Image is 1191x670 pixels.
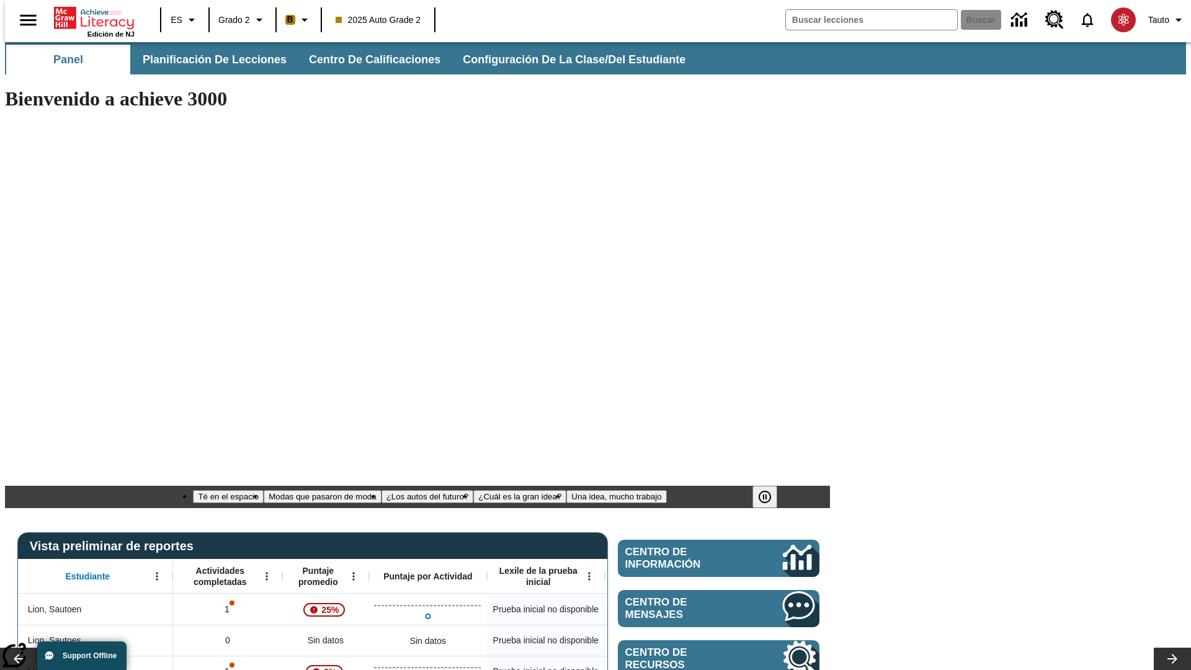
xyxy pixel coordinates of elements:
button: Diapositiva 3 ¿Los autos del futuro? [381,490,474,503]
span: 25% [316,599,344,621]
span: Lion, Sautoen [28,603,81,616]
button: Pausar [752,486,777,508]
span: Support Offline [63,651,117,660]
span: 0 [225,634,230,647]
span: Puntaje promedio [288,565,348,587]
div: Sin datos, Lion, Sautoen [605,594,723,625]
button: Centro de calificaciones [299,45,450,74]
span: Puntaje por Actividad [383,571,472,582]
span: Grado 2 [218,14,250,27]
span: Centro de información [625,546,741,571]
button: Grado: Grado 2, Elige un grado [213,9,272,31]
p: 1 [223,603,232,616]
button: Planificación de lecciones [133,45,297,74]
span: Vista preliminar de reportes [30,539,200,553]
a: Centro de información [618,540,819,577]
button: Abrir menú [148,567,166,586]
span: Planificación de lecciones [143,53,287,67]
div: Subbarra de navegación [5,42,1186,74]
a: Centro de información [1004,3,1038,37]
div: Sin datos, Lion, Sautoes [605,625,723,656]
button: Abrir menú [344,567,363,586]
button: Abrir menú [257,567,276,586]
span: Actividades completadas [179,565,261,587]
a: Portada [54,6,135,30]
div: Sin datos, Lion, Sautoes [404,628,452,653]
button: Perfil/Configuración [1143,9,1191,31]
div: Pausar [752,486,790,508]
img: avatar image [1111,7,1136,32]
button: Configuración de la clase/del estudiante [453,45,695,74]
span: Prueba inicial no disponible, Lion, Sautoes [493,634,599,647]
button: Diapositiva 2 Modas que pasaron de moda [264,490,381,503]
div: 0, Lion, Sautoes [173,625,282,656]
span: Lexile de la prueba inicial [493,565,584,587]
button: Escoja un nuevo avatar [1104,4,1143,36]
span: Tauto [1148,14,1169,27]
span: Panel [53,53,83,67]
button: Diapositiva 5 Una idea, mucho trabajo [566,490,666,503]
span: B [287,12,293,27]
button: Panel [6,45,130,74]
span: Configuración de la clase/del estudiante [463,53,685,67]
a: Centro de recursos, Se abrirá en una pestaña nueva. [1038,3,1071,37]
button: Lenguaje: ES, Selecciona un idioma [165,9,205,31]
button: Boost El color de la clase es anaranjado claro. Cambiar el color de la clase. [280,9,317,31]
span: Sin datos [301,628,350,653]
button: Diapositiva 4 ¿Cuál es la gran idea? [473,490,566,503]
div: , 25%, ¡Atención! La puntuación media de 25% correspondiente al primer intento de este estudiante... [282,594,369,625]
span: ES [171,14,182,27]
span: Prueba inicial no disponible, Lion, Sautoen [493,603,599,616]
span: Edición de NJ [87,30,135,38]
button: Diapositiva 1 Té en el espacio [193,490,264,503]
span: 2025 Auto Grade 2 [336,14,421,27]
a: Notificaciones [1071,4,1104,36]
button: Abrir el menú lateral [10,2,47,38]
h1: Bienvenido a achieve 3000 [5,87,830,110]
a: Centro de mensajes [618,590,819,627]
div: 1, Es posible que sea inválido el puntaje de una o más actividades., Lion, Sautoen [173,594,282,625]
div: Subbarra de navegación [5,45,697,74]
div: Sin datos, Lion, Sautoes [282,625,369,656]
div: Portada [54,4,135,38]
span: Centro de calificaciones [309,53,440,67]
input: Buscar campo [786,10,957,30]
span: Estudiante [66,571,110,582]
span: Centro de mensajes [625,596,746,621]
button: Support Offline [37,641,127,670]
button: Carrusel de lecciones, seguir [1154,648,1191,670]
span: Lion, Sautoes [28,634,81,647]
button: Abrir menú [580,567,599,586]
